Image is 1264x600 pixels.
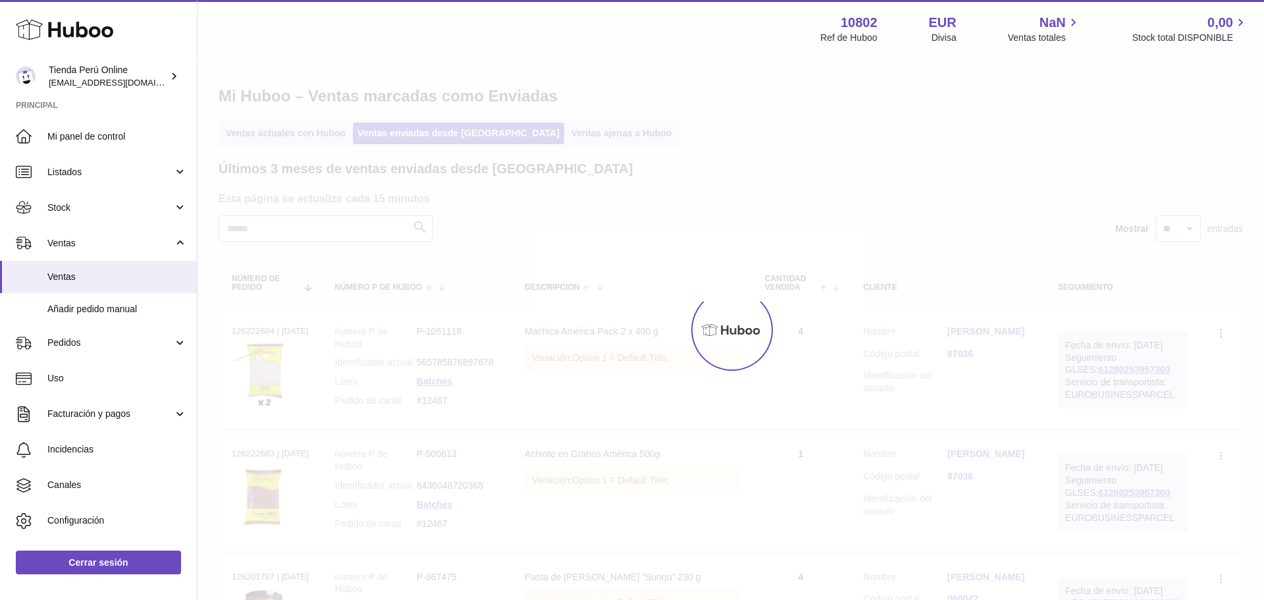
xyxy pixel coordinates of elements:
[47,443,187,456] span: Incidencias
[47,237,173,250] span: Ventas
[1008,32,1081,44] span: Ventas totales
[49,77,194,88] span: [EMAIL_ADDRESS][DOMAIN_NAME]
[47,479,187,491] span: Canales
[47,271,187,283] span: Ventas
[841,14,878,32] strong: 10802
[47,372,187,385] span: Uso
[47,337,173,349] span: Pedidos
[47,514,187,527] span: Configuración
[49,64,167,89] div: Tienda Perú Online
[47,408,173,420] span: Facturación y pagos
[47,130,187,143] span: Mi panel de control
[47,202,173,214] span: Stock
[1008,14,1081,44] a: NaN Ventas totales
[47,166,173,178] span: Listados
[16,551,181,574] a: Cerrar sesión
[1207,14,1233,32] span: 0,00
[16,67,36,86] img: internalAdmin-10802@internal.huboo.com
[47,303,187,315] span: Añadir pedido manual
[820,32,877,44] div: Ref de Huboo
[1040,14,1066,32] span: NaN
[1132,32,1248,44] span: Stock total DISPONIBLE
[1132,14,1248,44] a: 0,00 Stock total DISPONIBLE
[932,32,957,44] div: Divisa
[929,14,957,32] strong: EUR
